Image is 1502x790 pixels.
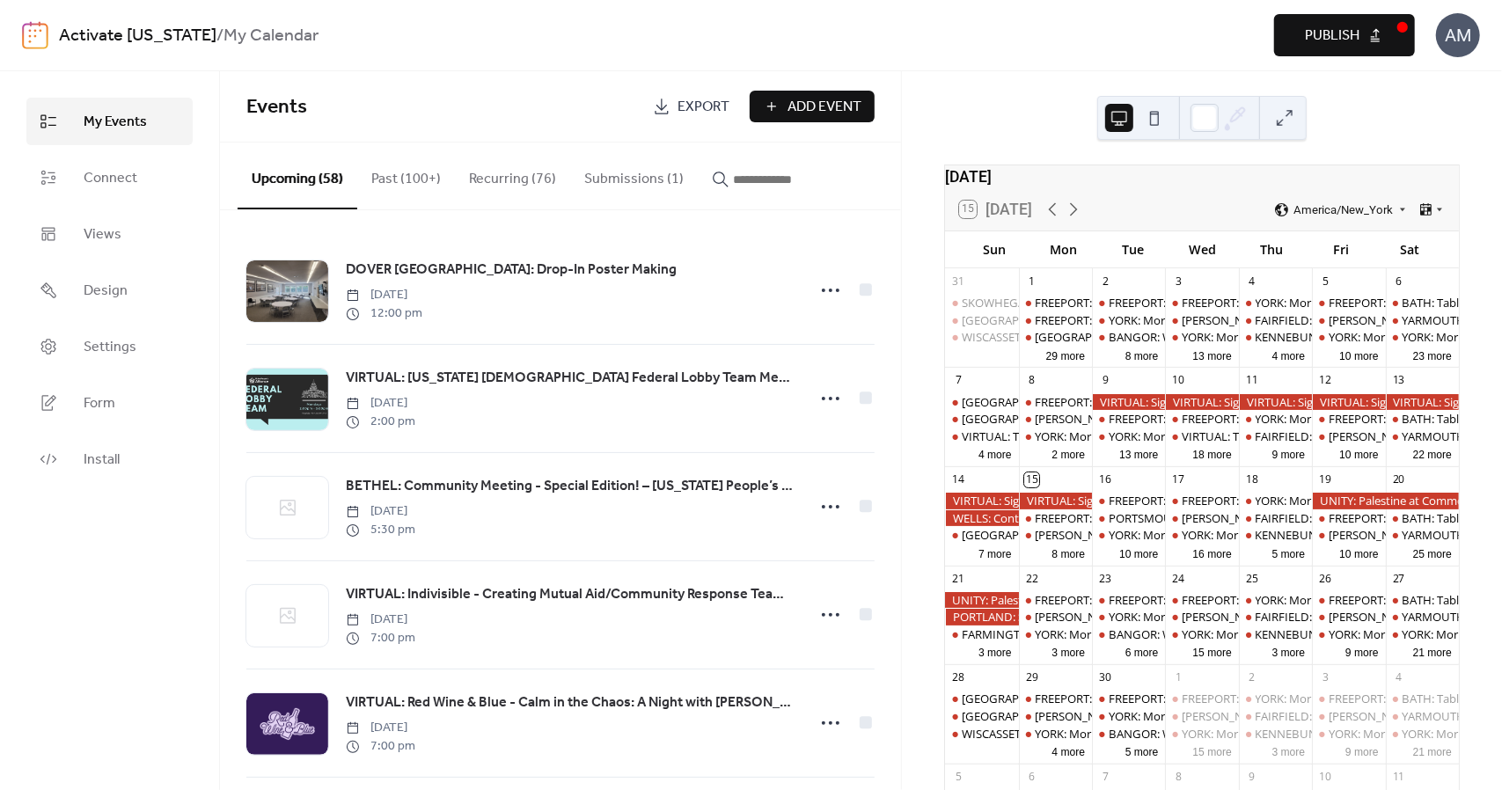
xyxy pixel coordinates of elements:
[945,295,1018,311] div: SKOWHEGAN: Central Maine Labor Council Day BBQ
[1019,411,1092,427] div: WELLS: NO I.C.E in Wells
[1256,708,1393,724] div: FAIRFIELD: Stop The Coup
[1118,347,1166,363] button: 8 more
[346,476,795,497] span: BETHEL: Community Meeting - Special Edition! – [US_STATE] People’s Alliance
[945,592,1018,608] div: UNITY: Palestine at Common Ground Fair
[1265,643,1313,660] button: 3 more
[1098,571,1113,586] div: 23
[1182,527,1449,543] div: YORK: Morning Resistance at [GEOGRAPHIC_DATA]
[1098,274,1113,289] div: 2
[1318,670,1333,685] div: 3
[1239,691,1312,706] div: YORK: Morning Resistance at Town Center
[346,691,795,714] a: VIRTUAL: Red Wine & Blue - Calm in the Chaos: A Night with [PERSON_NAME]
[1092,411,1165,427] div: FREEPORT: VISIBILITY FREEPORT Stand for Democracy!
[1386,691,1459,706] div: BATH: Tabling at the Bath Farmers Market
[346,394,415,413] span: [DATE]
[945,510,1018,526] div: WELLS: Continuous Sunrise to Sunset No I.C.E. Rally
[1109,691,1396,706] div: FREEPORT: VISIBILITY FREEPORT Stand for Democracy!
[346,611,415,629] span: [DATE]
[84,112,147,133] span: My Events
[1391,274,1406,289] div: 6
[1318,571,1333,586] div: 26
[1312,609,1385,625] div: WELLS: NO I.C.E in Wells
[1035,708,1275,724] div: [PERSON_NAME]: NO I.C.E in [PERSON_NAME]
[1182,329,1449,345] div: YORK: Morning Resistance at [GEOGRAPHIC_DATA]
[1185,445,1238,462] button: 18 more
[1171,373,1186,388] div: 10
[1182,609,1422,625] div: [PERSON_NAME]: NO I.C.E in [PERSON_NAME]
[1165,295,1238,311] div: FREEPORT: Visibility Brigade Standout
[750,91,875,122] button: Add Event
[1185,742,1238,759] button: 15 more
[1109,626,1288,642] div: BANGOR: Weekly peaceful protest
[945,493,1018,508] div: VIRTUAL: Sign the Petition to Kick ICE Out of Pease
[1092,510,1165,526] div: PORTSMOUTH NH: ICE Out of Pease, Visibility
[1185,643,1238,660] button: 15 more
[1165,626,1238,642] div: YORK: Morning Resistance at Town Center
[1019,691,1092,706] div: FREEPORT: AM and PM Visibility Bridge Brigade. Click for times!
[26,154,193,201] a: Connect
[1338,643,1386,660] button: 9 more
[1244,670,1259,685] div: 2
[1019,394,1092,410] div: FREEPORT: AM and PM Visibility Bridge Brigade. Click for times!
[1035,428,1302,444] div: YORK: Morning Resistance at [GEOGRAPHIC_DATA]
[1092,493,1165,508] div: FREEPORT: VISIBILITY FREEPORT Stand for Democracy!
[346,583,795,606] a: VIRTUAL: Indivisible - Creating Mutual Aid/Community Response Teams (Part 1)
[788,97,861,118] span: Add Event
[1386,428,1459,444] div: YARMOUTH: Saturday Weekly Rally - Resist Hate - Support Democracy
[1019,295,1092,311] div: FREEPORT: AM and PM Visibility Bridge Brigade. Click for times!
[1386,295,1459,311] div: BATH: Tabling at the Bath Farmers Market
[346,719,415,737] span: [DATE]
[1019,609,1092,625] div: WELLS: NO I.C.E in Wells
[1109,708,1376,724] div: YORK: Morning Resistance at [GEOGRAPHIC_DATA]
[962,428,1333,444] div: VIRTUAL: The Resistance Lab Organizing Training with [PERSON_NAME]
[246,88,307,127] span: Events
[1165,312,1238,328] div: WELLS: NO I.C.E in Wells
[346,304,422,323] span: 12:00 pm
[1109,312,1376,328] div: YORK: Morning Resistance at [GEOGRAPHIC_DATA]
[1265,347,1313,363] button: 4 more
[1092,609,1165,625] div: YORK: Morning Resistance at Town Center
[216,19,223,53] b: /
[951,571,966,586] div: 21
[1092,428,1165,444] div: YORK: Morning Resistance at Town Center
[1019,329,1092,345] div: LISBON FALLS: Labor Day Rally
[84,450,120,471] span: Install
[346,367,795,390] a: VIRTUAL: [US_STATE] [DEMOGRAPHIC_DATA] Federal Lobby Team Meeting
[962,312,1267,328] div: [GEOGRAPHIC_DATA]: Support Palestine Weekly Standout
[1109,295,1396,311] div: FREEPORT: VISIBILITY FREEPORT Stand for Democracy!
[1092,626,1165,642] div: BANGOR: Weekly peaceful protest
[1165,428,1238,444] div: VIRTUAL: The Shape of Solidarity - Listening To Palestine
[962,329,1309,345] div: WISCASSET: Community Stand Up - Being a Good Human Matters!
[1386,592,1459,608] div: BATH: Tabling at the Bath Farmers Market
[22,21,48,49] img: logo
[1185,545,1238,561] button: 16 more
[1109,609,1376,625] div: YORK: Morning Resistance at [GEOGRAPHIC_DATA]
[346,521,415,539] span: 5:30 pm
[1436,13,1480,57] div: AM
[962,394,1267,410] div: [GEOGRAPHIC_DATA]: Support Palestine Weekly Standout
[1044,742,1092,759] button: 4 more
[1312,493,1459,508] div: UNITY: Palestine at Common Ground Fair
[84,168,137,189] span: Connect
[346,413,415,431] span: 2:00 pm
[1256,510,1393,526] div: FAIRFIELD: Stop The Coup
[1044,445,1092,462] button: 2 more
[1044,545,1092,561] button: 8 more
[1019,428,1092,444] div: YORK: Morning Resistance at Town Center
[1406,545,1459,561] button: 25 more
[1312,708,1385,724] div: WELLS: NO I.C.E in Wells
[1035,626,1302,642] div: YORK: Morning Resistance at [GEOGRAPHIC_DATA]
[1024,274,1039,289] div: 1
[1239,708,1312,724] div: FAIRFIELD: Stop The Coup
[223,19,319,53] b: My Calendar
[1239,295,1312,311] div: YORK: Morning Resistance at Town Center
[1109,428,1376,444] div: YORK: Morning Resistance at [GEOGRAPHIC_DATA]
[1035,510,1362,526] div: FREEPORT: AM and PM Visibility Bridge Brigade. Click for times!
[570,143,698,208] button: Submissions (1)
[346,475,795,498] a: BETHEL: Community Meeting - Special Edition! – [US_STATE] People’s Alliance
[1165,493,1238,508] div: FREEPORT: Visibility Brigade Standout
[1039,347,1092,363] button: 29 more
[945,329,1018,345] div: WISCASSET: Community Stand Up - Being a Good Human Matters!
